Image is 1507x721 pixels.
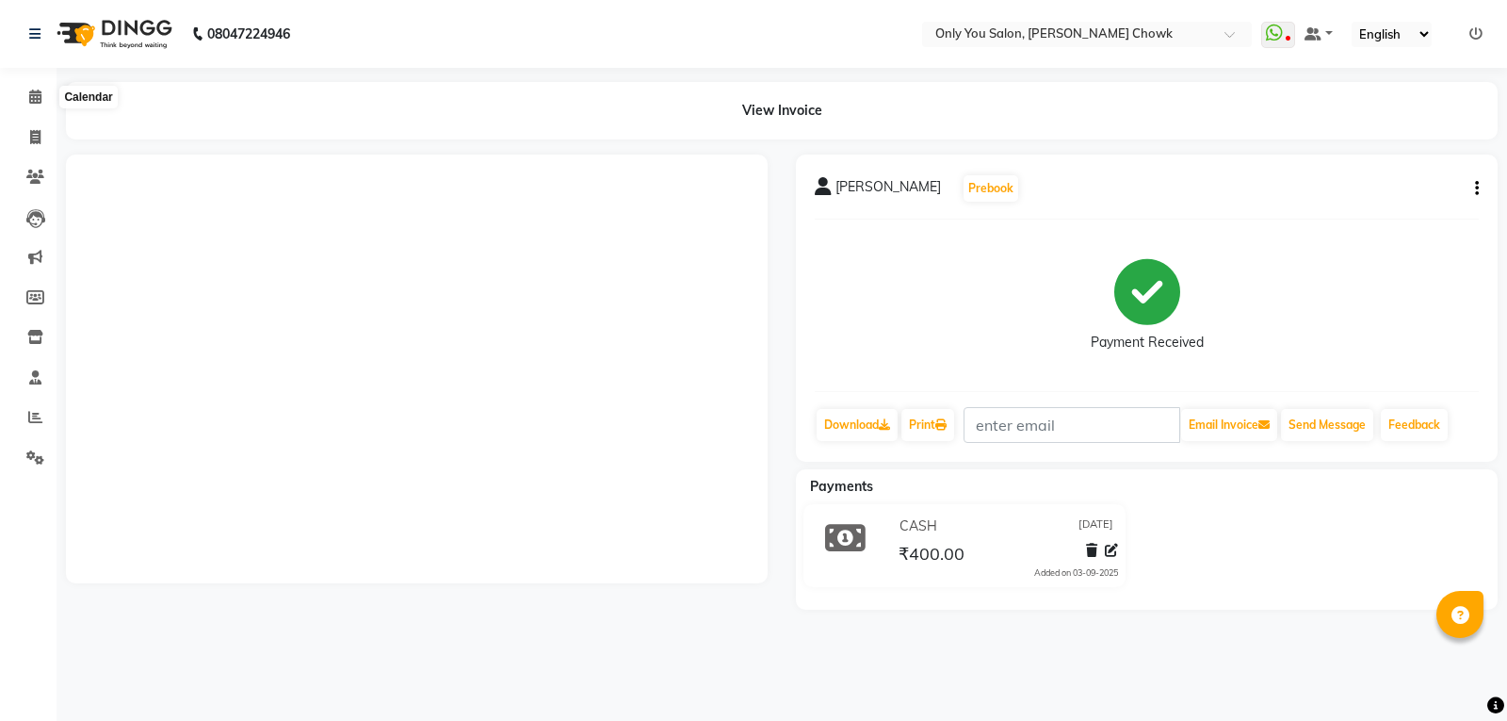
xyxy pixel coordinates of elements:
span: Payments [810,478,873,495]
b: 08047224946 [207,8,290,60]
button: Prebook [964,175,1018,202]
span: CASH [899,516,937,536]
div: Payment Received [1091,333,1204,352]
a: Print [901,409,954,441]
div: Calendar [59,86,117,108]
a: Download [817,409,898,441]
span: ₹400.00 [899,543,964,569]
span: [PERSON_NAME] [835,177,941,204]
a: Feedback [1381,409,1448,441]
button: Send Message [1281,409,1373,441]
span: [DATE] [1078,516,1113,536]
div: View Invoice [66,82,1498,139]
button: Email Invoice [1181,409,1277,441]
input: enter email [964,407,1180,443]
div: Added on 03-09-2025 [1034,566,1118,580]
img: logo [48,8,177,60]
iframe: chat widget [1428,646,1488,702]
